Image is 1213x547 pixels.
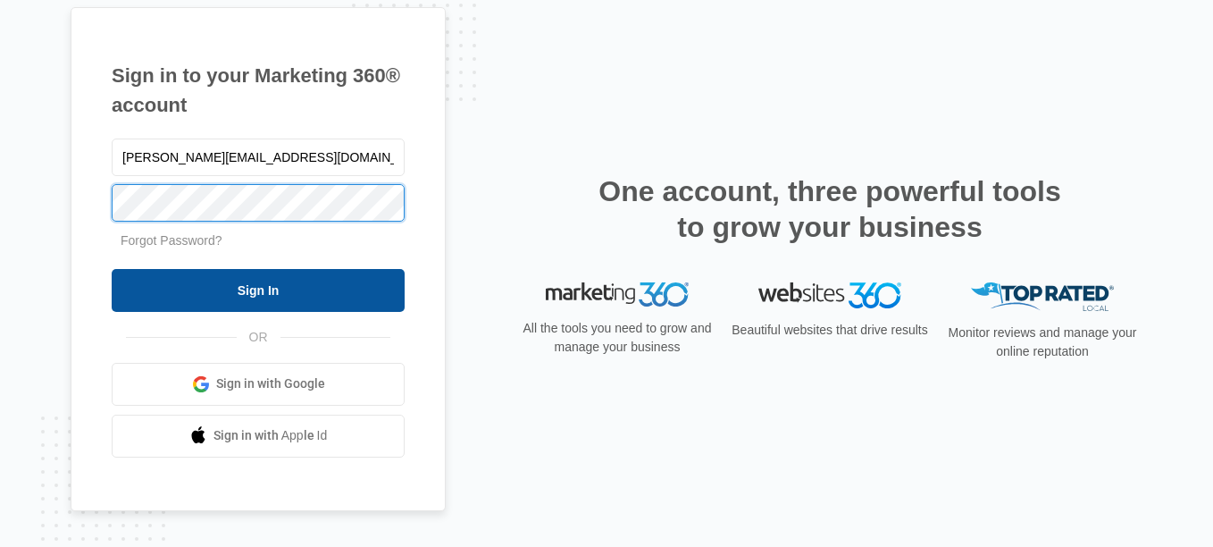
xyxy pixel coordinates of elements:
h2: One account, three powerful tools to grow your business [593,173,1067,245]
input: Email [112,139,405,176]
span: Sign in with Apple Id [213,426,328,445]
span: Sign in with Google [216,374,325,393]
input: Sign In [112,269,405,312]
span: OR [237,328,280,347]
a: Forgot Password? [121,233,222,248]
p: Monitor reviews and manage your online reputation [942,324,1142,361]
p: Beautiful websites that drive results [730,321,930,340]
img: Top Rated Local [971,282,1114,312]
a: Sign in with Google [112,363,405,406]
img: Marketing 360 [546,282,689,307]
p: All the tools you need to grow and manage your business [517,319,717,357]
img: Websites 360 [758,282,901,308]
a: Sign in with Apple Id [112,415,405,458]
h1: Sign in to your Marketing 360® account [112,61,405,120]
